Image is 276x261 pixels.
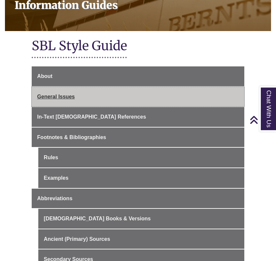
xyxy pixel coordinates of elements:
a: Ancient (Primary) Sources [38,229,245,249]
a: Abbreviations [32,189,245,208]
a: [DEMOGRAPHIC_DATA] Books & Versions [38,209,245,229]
a: General Issues [32,87,245,107]
span: In-Text [DEMOGRAPHIC_DATA] References [37,114,146,120]
span: Footnotes & Bibliographies [37,134,106,140]
a: Back to Top [250,115,274,124]
span: Abbreviations [37,196,73,201]
h1: SBL Style Guide [32,38,245,55]
span: About [37,73,52,79]
a: In-Text [DEMOGRAPHIC_DATA] References [32,107,245,127]
a: About [32,66,245,86]
a: Rules [38,148,245,168]
span: General Issues [37,94,75,99]
a: Footnotes & Bibliographies [32,128,245,147]
a: Examples [38,168,245,188]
